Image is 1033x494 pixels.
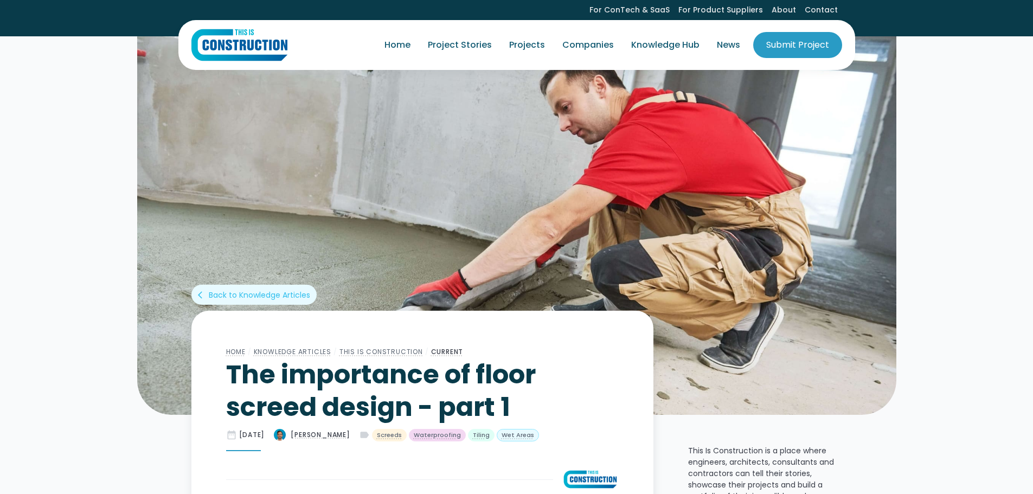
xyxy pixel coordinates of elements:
div: / [331,345,339,358]
div: Submit Project [766,39,829,52]
a: home [191,29,287,61]
div: / [246,345,254,358]
div: Wet Areas [502,431,534,440]
div: Tiling [473,431,490,440]
a: Knowledge Hub [623,30,708,60]
a: Home [376,30,419,60]
div: Screeds [377,431,402,440]
div: arrow_back_ios [198,290,207,300]
a: Knowledge Articles [254,347,331,356]
a: Waterproofing [409,429,466,442]
img: The importance of floor screed design - part 1 [137,35,896,415]
a: Current [431,347,464,356]
a: Companies [554,30,623,60]
a: Wet Areas [497,429,539,442]
div: [DATE] [239,430,265,440]
div: label [359,429,370,440]
img: This Is Construction Logo [191,29,287,61]
a: This Is Construction [339,347,423,356]
a: Tiling [468,429,495,442]
a: Projects [501,30,554,60]
div: [PERSON_NAME] [291,430,350,440]
a: Project Stories [419,30,501,60]
div: Waterproofing [414,431,461,440]
a: Home [226,347,246,356]
a: News [708,30,749,60]
div: / [423,345,431,358]
h1: The importance of floor screed design - part 1 [226,358,619,424]
div: Back to Knowledge Articles [209,290,310,300]
a: Submit Project [753,32,842,58]
a: Screeds [372,429,407,442]
div: date_range [226,429,237,440]
a: [PERSON_NAME] [273,428,350,441]
a: arrow_back_iosBack to Knowledge Articles [191,285,317,305]
img: The importance of floor screed design - part 1 [562,469,619,490]
img: The importance of floor screed design - part 1 [273,428,286,441]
